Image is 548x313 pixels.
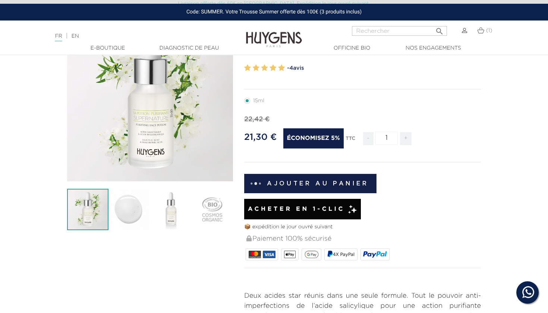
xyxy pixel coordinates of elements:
[244,133,277,142] span: 21,30 €
[375,132,398,145] input: Quantité
[363,132,374,145] span: -
[55,34,62,41] a: FR
[352,26,447,36] input: Rechercher
[289,65,293,71] span: 4
[433,24,446,34] button: 
[244,223,481,231] p: 📦 expédition le jour ouvré suivant
[283,128,344,148] span: Économisez 5%
[246,235,252,241] img: Paiement 100% sécurisé
[305,251,319,258] img: google_pay
[477,28,492,34] a: (1)
[244,98,273,104] label: 15ml
[346,131,355,151] div: TTC
[51,32,223,41] div: |
[396,44,470,52] a: Nos engagements
[244,116,270,123] span: 22,42 €
[244,63,251,73] label: 1
[244,174,377,193] button: Ajouter au panier
[263,251,275,258] img: VISA
[70,44,145,52] a: E-Boutique
[287,63,481,74] a: -4avis
[253,63,259,73] label: 2
[315,44,389,52] a: Officine Bio
[261,63,268,73] label: 3
[278,63,285,73] label: 5
[249,251,261,258] img: MASTERCARD
[246,20,302,48] img: Huygens
[152,44,226,52] a: Diagnostic de peau
[246,231,481,247] div: Paiement 100% sécurisé
[486,28,492,33] span: (1)
[333,252,355,257] span: 4X PayPal
[71,34,79,39] a: EN
[435,25,444,34] i: 
[400,132,412,145] span: +
[270,63,276,73] label: 4
[284,251,296,258] img: apple_pay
